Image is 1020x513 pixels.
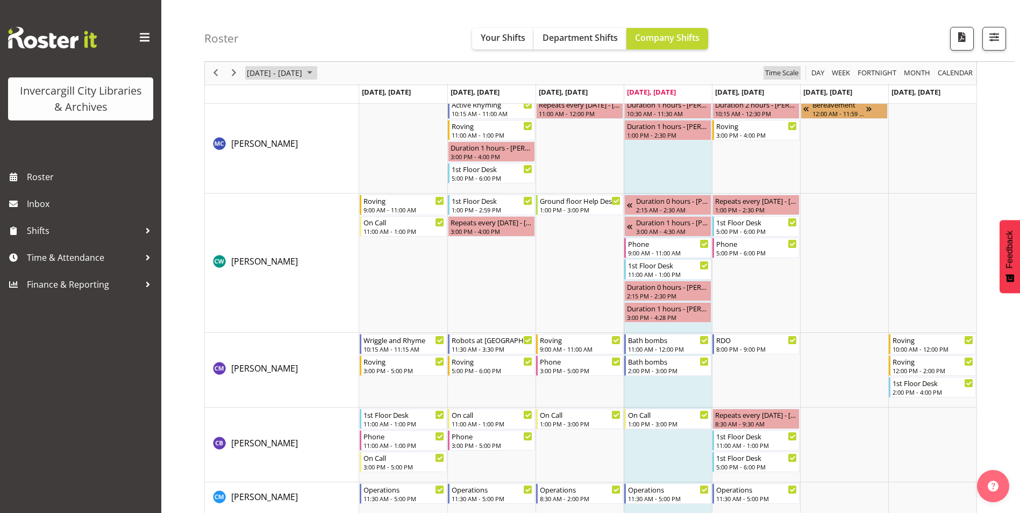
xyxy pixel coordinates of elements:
[539,99,620,110] div: Repeats every [DATE] - [PERSON_NAME]
[893,356,973,367] div: Roving
[893,366,973,375] div: 12:00 PM - 2:00 PM
[627,313,709,322] div: 3:00 PM - 4:28 PM
[636,195,709,206] div: Duration 0 hours - [PERSON_NAME]
[363,195,444,206] div: Roving
[452,131,532,139] div: 11:00 AM - 1:00 PM
[1005,231,1015,268] span: Feedback
[452,163,532,174] div: 1st Floor Desk
[472,28,534,49] button: Your Shifts
[889,355,976,376] div: Chamique Mamolo"s event - Roving Begin From Sunday, October 5, 2025 at 12:00:00 PM GMT+13:00 Ends...
[624,238,711,258] div: Catherine Wilson"s event - Phone Begin From Thursday, October 2, 2025 at 9:00:00 AM GMT+13:00 End...
[712,98,800,119] div: Aurora Catu"s event - Duration 2 hours - Aurora Catu Begin From Friday, October 3, 2025 at 10:15:...
[628,260,709,270] div: 1st Floor Desk
[452,431,532,441] div: Phone
[452,356,532,367] div: Roving
[712,483,800,504] div: Cindy Mulrooney"s event - Operations Begin From Friday, October 3, 2025 at 11:30:00 AM GMT+13:00 ...
[716,441,797,450] div: 11:00 AM - 1:00 PM
[624,355,711,376] div: Chamique Mamolo"s event - Bath bombs Begin From Thursday, October 2, 2025 at 2:00:00 PM GMT+13:00...
[712,430,800,451] div: Chris Broad"s event - 1st Floor Desk Begin From Friday, October 3, 2025 at 11:00:00 AM GMT+13:00 ...
[624,195,711,215] div: Catherine Wilson"s event - Duration 0 hours - Catherine Wilson Begin From Thursday, October 2, 20...
[810,67,826,80] button: Timeline Day
[624,334,711,354] div: Chamique Mamolo"s event - Bath bombs Begin From Thursday, October 2, 2025 at 11:00:00 AM GMT+13:0...
[830,67,852,80] button: Timeline Week
[363,345,444,353] div: 10:15 AM - 11:15 AM
[452,334,532,345] div: Robots at [GEOGRAPHIC_DATA]
[231,138,298,149] span: [PERSON_NAME]
[801,98,888,119] div: Aurora Catu"s event - Bereavement Begin From Saturday, October 4, 2025 at 12:00:00 AM GMT+13:00 E...
[452,494,532,503] div: 11:30 AM - 5:00 PM
[764,67,800,80] span: Time Scale
[540,205,620,214] div: 1:00 PM - 3:00 PM
[452,484,532,495] div: Operations
[536,355,623,376] div: Chamique Mamolo"s event - Phone Begin From Wednesday, October 1, 2025 at 3:00:00 PM GMT+13:00 End...
[452,99,532,110] div: Active Rhyming
[712,195,800,215] div: Catherine Wilson"s event - Repeats every friday - Catherine Wilson Begin From Friday, October 3, ...
[451,227,532,236] div: 3:00 PM - 4:00 PM
[712,452,800,472] div: Chris Broad"s event - 1st Floor Desk Begin From Friday, October 3, 2025 at 5:00:00 PM GMT+13:00 E...
[627,87,676,97] span: [DATE], [DATE]
[628,484,709,495] div: Operations
[712,409,800,429] div: Chris Broad"s event - Repeats every friday - Chris Broad Begin From Friday, October 3, 2025 at 8:...
[712,334,800,354] div: Chamique Mamolo"s event - RDO Begin From Friday, October 3, 2025 at 8:00:00 PM GMT+13:00 Ends At ...
[636,217,709,227] div: Duration 1 hours - [PERSON_NAME]
[363,356,444,367] div: Roving
[715,87,764,97] span: [DATE], [DATE]
[448,141,535,162] div: Aurora Catu"s event - Duration 1 hours - Aurora Catu Begin From Tuesday, September 30, 2025 at 3:...
[448,163,535,183] div: Aurora Catu"s event - 1st Floor Desk Begin From Tuesday, September 30, 2025 at 5:00:00 PM GMT+13:...
[231,437,298,450] a: [PERSON_NAME]
[540,419,620,428] div: 1:00 PM - 3:00 PM
[452,195,532,206] div: 1st Floor Desk
[715,109,797,118] div: 10:15 AM - 12:30 PM
[536,98,623,119] div: Aurora Catu"s event - Repeats every wednesday - Aurora Catu Begin From Wednesday, October 1, 2025...
[893,377,973,388] div: 1st Floor Desk
[628,248,709,257] div: 9:00 AM - 11:00 AM
[903,67,931,80] span: Month
[856,67,898,80] button: Fortnight
[27,196,156,212] span: Inbox
[536,483,623,504] div: Cindy Mulrooney"s event - Operations Begin From Wednesday, October 1, 2025 at 8:30:00 AM GMT+13:0...
[448,430,535,451] div: Chris Broad"s event - Phone Begin From Tuesday, September 30, 2025 at 3:00:00 PM GMT+13:00 Ends A...
[204,32,239,45] h4: Roster
[627,109,709,118] div: 10:30 AM - 11:30 AM
[452,109,532,118] div: 10:15 AM - 11:00 AM
[626,28,708,49] button: Company Shifts
[543,32,618,44] span: Department Shifts
[363,431,444,441] div: Phone
[536,334,623,354] div: Chamique Mamolo"s event - Roving Begin From Wednesday, October 1, 2025 at 9:00:00 AM GMT+13:00 En...
[712,238,800,258] div: Catherine Wilson"s event - Phone Begin From Friday, October 3, 2025 at 5:00:00 PM GMT+13:00 Ends ...
[902,67,932,80] button: Timeline Month
[540,345,620,353] div: 9:00 AM - 11:00 AM
[448,98,535,119] div: Aurora Catu"s event - Active Rhyming Begin From Tuesday, September 30, 2025 at 10:15:00 AM GMT+13...
[635,32,700,44] span: Company Shifts
[540,409,620,420] div: On Call
[452,345,532,353] div: 11:30 AM - 3:30 PM
[452,205,532,214] div: 1:00 PM - 2:59 PM
[448,216,535,237] div: Catherine Wilson"s event - Repeats every tuesday - Catherine Wilson Begin From Tuesday, September...
[448,195,535,215] div: Catherine Wilson"s event - 1st Floor Desk Begin From Tuesday, September 30, 2025 at 1:00:00 PM GM...
[363,366,444,375] div: 3:00 PM - 5:00 PM
[624,302,711,323] div: Catherine Wilson"s event - Duration 1 hours - Catherine Wilson Begin From Thursday, October 2, 20...
[950,27,974,51] button: Download a PDF of the roster according to the set date range.
[715,409,797,420] div: Repeats every [DATE] - [PERSON_NAME]
[360,452,447,472] div: Chris Broad"s event - On Call Begin From Monday, September 29, 2025 at 3:00:00 PM GMT+13:00 Ends ...
[636,227,709,236] div: 3:00 AM - 4:30 AM
[628,334,709,345] div: Bath bombs
[540,356,620,367] div: Phone
[628,419,709,428] div: 1:00 PM - 3:00 PM
[451,142,532,153] div: Duration 1 hours - [PERSON_NAME]
[27,169,156,185] span: Roster
[540,195,620,206] div: Ground floor Help Desk
[716,345,797,353] div: 8:00 PM - 9:00 PM
[360,334,447,354] div: Chamique Mamolo"s event - Wriggle and Rhyme Begin From Monday, September 29, 2025 at 10:15:00 AM ...
[716,494,797,503] div: 11:30 AM - 5:00 PM
[764,67,801,80] button: Time Scale
[628,366,709,375] div: 2:00 PM - 3:00 PM
[624,259,711,280] div: Catherine Wilson"s event - 1st Floor Desk Begin From Thursday, October 2, 2025 at 11:00:00 AM GMT...
[481,32,525,44] span: Your Shifts
[363,227,444,236] div: 11:00 AM - 1:00 PM
[716,227,797,236] div: 5:00 PM - 6:00 PM
[360,430,447,451] div: Chris Broad"s event - Phone Begin From Monday, September 29, 2025 at 11:00:00 AM GMT+13:00 Ends A...
[716,452,797,463] div: 1st Floor Desk
[205,97,359,194] td: Aurora Catu resource
[627,99,709,110] div: Duration 1 hours - [PERSON_NAME]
